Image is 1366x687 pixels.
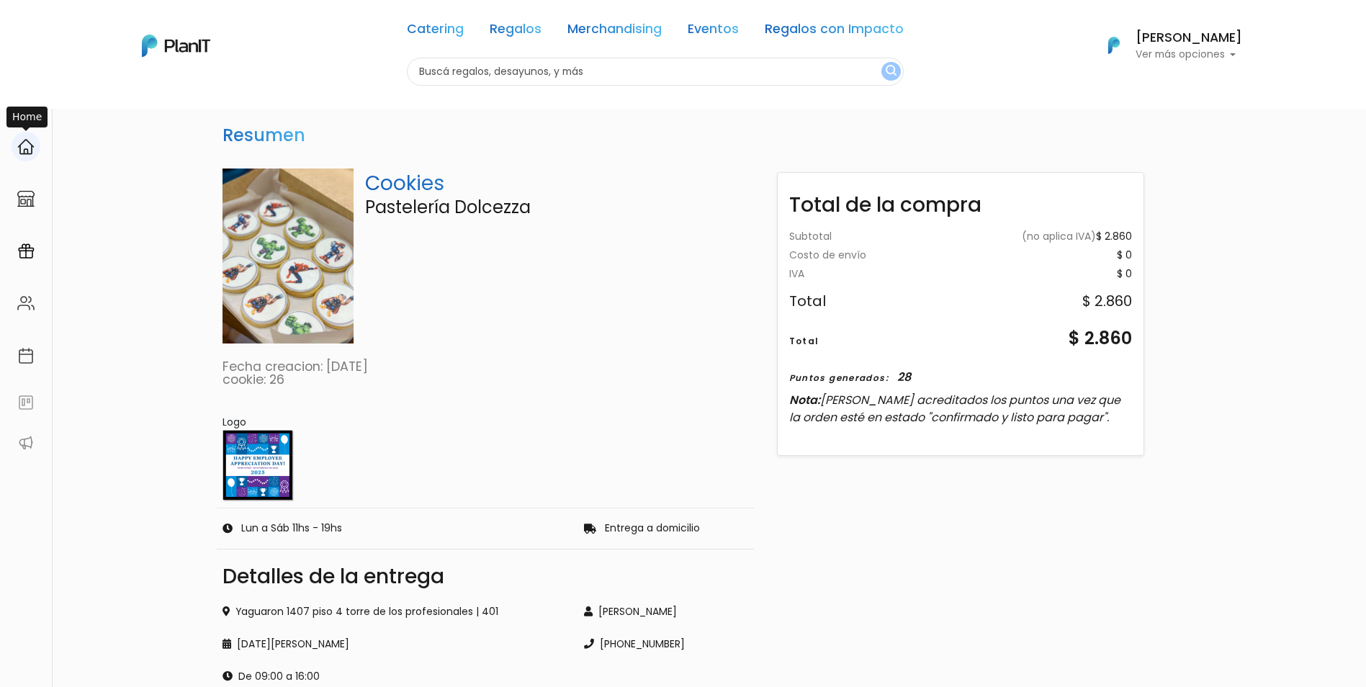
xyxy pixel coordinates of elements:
p: Entrega a domicilio [605,524,700,534]
img: marketplace-4ceaa7011d94191e9ded77b95e3339b90024bf715f7c57f8cf31f2d8c509eaba.svg [17,190,35,207]
div: 28 [897,368,911,385]
span: [PERSON_NAME] acreditados los puntos una vez que la orden esté en estado "confirmado y listo para... [789,391,1120,425]
div: $ 2.860 [1082,293,1132,307]
div: Yaguaron 1407 piso 4 torre de los profesionales | 401 [223,604,567,619]
button: PlanIt Logo [PERSON_NAME] Ver más opciones [1089,27,1242,64]
div: ¿Necesitás ayuda? [74,14,207,42]
div: $ 0 [1117,269,1132,279]
div: Total [789,293,826,307]
p: Ver más opciones [1136,50,1242,60]
div: Subtotal [789,232,832,242]
p: Fecha creacion: [DATE] [223,361,748,374]
p: Lun a Sáb 11hs - 19hs [241,524,342,534]
img: feedback-78b5a0c8f98aac82b08bfc38622c3050aee476f2c9584af64705fc4e61158814.svg [17,394,35,411]
div: Costo de envío [789,250,866,260]
a: Eventos [688,23,739,40]
img: PlanIt Logo [142,35,210,57]
a: Regalos [490,23,542,40]
img: search_button-432b6d5273f82d61273b3651a40e1bd1b912527efae98b1b7a1b2c0702e16a8d.svg [886,65,897,78]
div: Total [789,334,819,347]
div: [PHONE_NUMBER] [584,637,747,652]
a: Regalos con Impacto [765,23,904,40]
img: imagen.png [223,430,295,502]
img: people-662611757002400ad9ed0e3c099ab2801c6687ba6c219adb57efc949bc21e19d.svg [17,295,35,312]
div: Logo [223,415,748,430]
img: home-e721727adea9d79c4d83392d1f703f7f8bce08238fde08b1acbfd93340b81755.svg [17,138,35,156]
img: partners-52edf745621dab592f3b2c58e3bca9d71375a7ef29c3b500c9f145b62cc070d4.svg [17,434,35,452]
img: calendar-87d922413cdce8b2cf7b7f5f62616a5cf9e4887200fb71536465627b3292af00.svg [17,347,35,364]
img: campaigns-02234683943229c281be62815700db0a1741e53638e28bf9629b52c665b00959.svg [17,243,35,260]
div: [DATE][PERSON_NAME] [223,637,567,652]
img: WhatsApp_Image_2024-02-22_at_14.40.03__1_.jpeg [223,169,354,343]
h6: [PERSON_NAME] [1136,32,1242,45]
div: $ 2.860 [1022,232,1132,242]
p: Nota: [789,391,1132,426]
a: Merchandising [567,23,662,40]
div: $ 2.860 [1069,325,1132,351]
div: De 09:00 a 16:00 [223,669,567,684]
img: PlanIt Logo [1098,30,1130,61]
div: $ 0 [1117,250,1132,260]
div: [PERSON_NAME] [584,604,747,619]
p: Pastelería Dolcezza [365,199,748,216]
a: Catering [407,23,464,40]
div: IVA [789,269,804,279]
div: Detalles de la entrega [223,567,748,587]
div: Total de la compra [778,179,1143,220]
div: Puntos generados: [789,371,889,384]
a: cookie: 26 [223,371,284,388]
h3: Resumen [217,120,311,152]
div: Home [6,107,48,127]
span: (no aplica IVA) [1022,229,1096,243]
input: Buscá regalos, desayunos, y más [407,58,904,86]
p: Cookies [365,169,748,199]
